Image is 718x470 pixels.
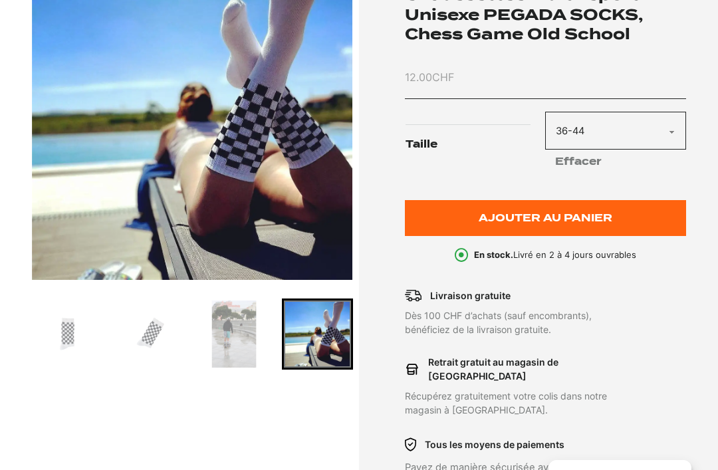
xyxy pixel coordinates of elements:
bdi: 12.00 [405,70,454,84]
label: Taille [406,124,545,164]
a: Effacer les options [545,150,686,174]
b: En stock. [474,249,513,260]
span: CHF [432,70,454,84]
p: Livraison gratuite [430,289,511,302]
div: Go to slide 1 [32,298,102,369]
p: Livré en 2 à 4 jours ouvrables [474,249,636,262]
div: Go to slide 3 [199,298,269,369]
button: Ajouter au panier [405,200,686,236]
div: Go to slide 4 [282,298,352,369]
span: Ajouter au panier [479,213,612,224]
p: Récupérez gratuitement votre colis dans notre magasin à [GEOGRAPHIC_DATA]. [405,389,630,417]
p: Tous les moyens de paiements [425,437,564,451]
p: Dès 100 CHF d’achats (sauf encombrants), bénéficiez de la livraison gratuite. [405,308,630,336]
p: Retrait gratuit au magasin de [GEOGRAPHIC_DATA] [428,355,630,383]
div: Go to slide 2 [115,298,185,369]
